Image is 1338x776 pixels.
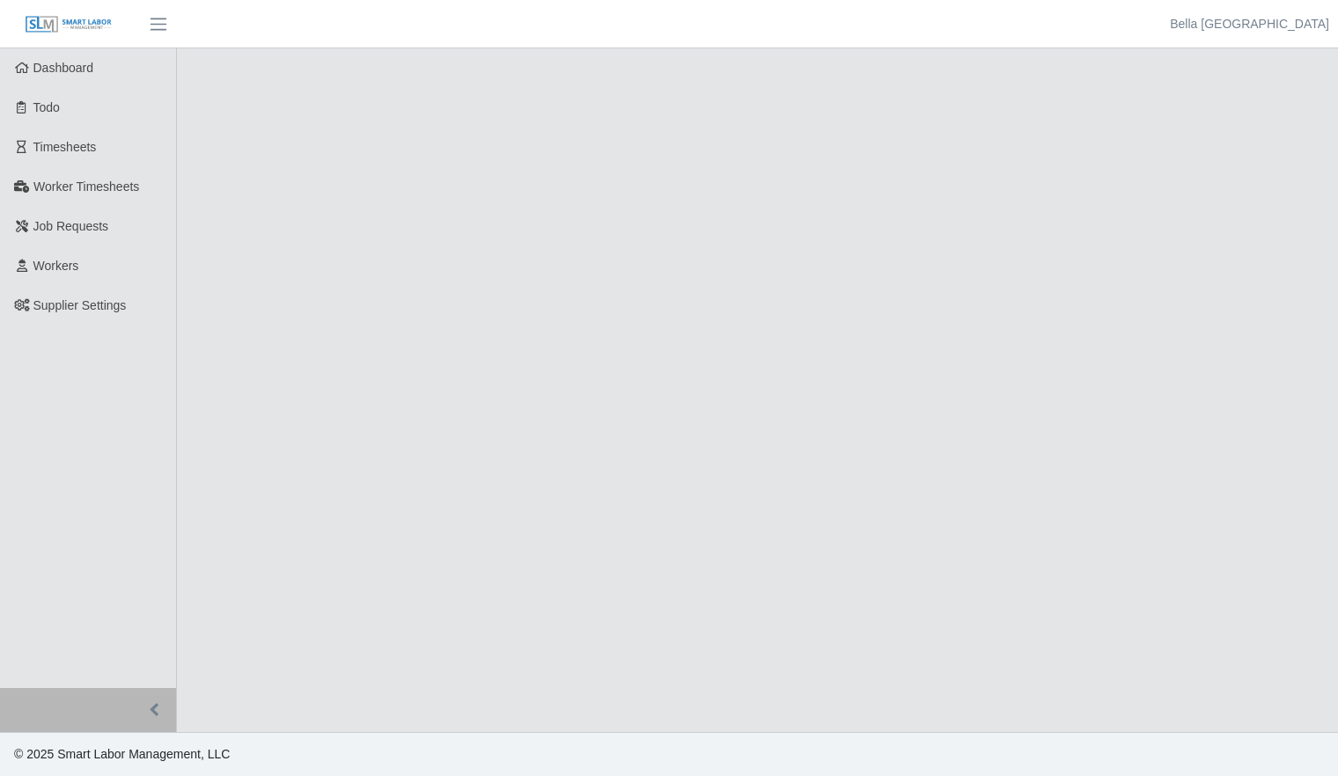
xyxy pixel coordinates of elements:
span: © 2025 Smart Labor Management, LLC [14,747,230,761]
span: Supplier Settings [33,298,127,312]
span: Worker Timesheets [33,179,139,194]
span: Workers [33,259,79,273]
span: Job Requests [33,219,109,233]
span: Todo [33,100,60,114]
span: Dashboard [33,61,94,75]
a: Bella [GEOGRAPHIC_DATA] [1170,15,1329,33]
img: SLM Logo [25,15,113,34]
span: Timesheets [33,140,97,154]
